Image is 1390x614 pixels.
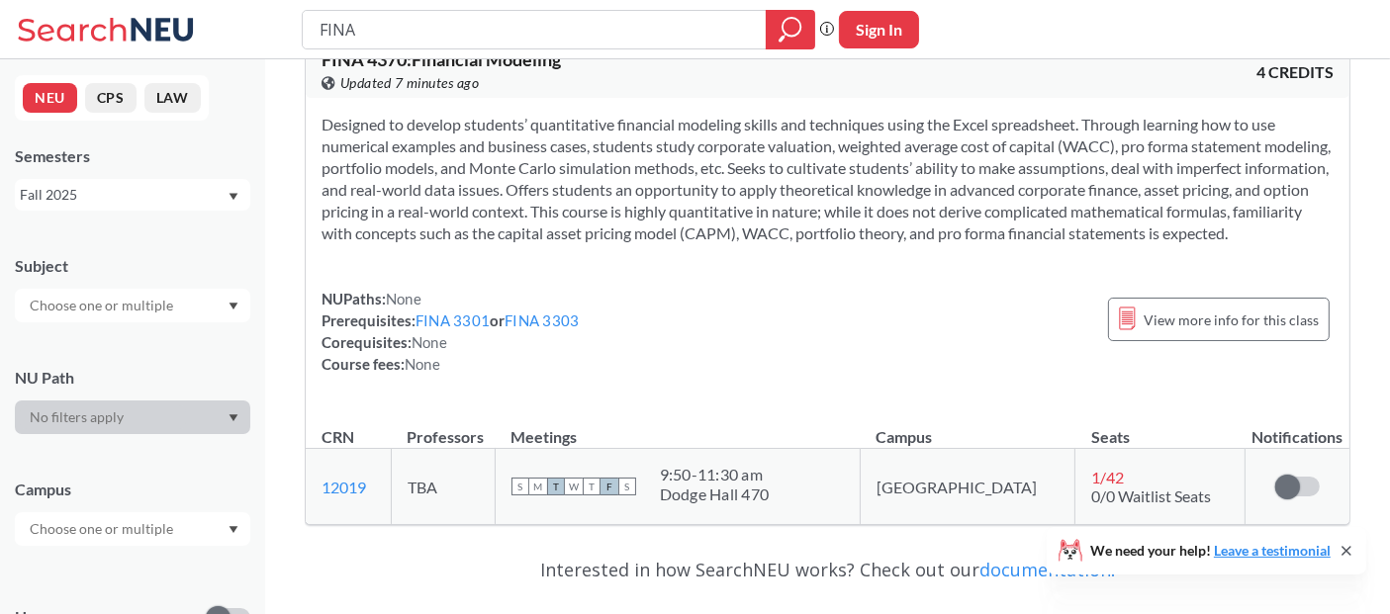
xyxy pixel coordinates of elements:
svg: Dropdown arrow [229,526,238,534]
div: Fall 2025Dropdown arrow [15,179,250,211]
span: T [547,478,565,495]
th: Professors [391,406,495,449]
span: None [386,290,421,307]
div: NUPaths: Prerequisites: or Corequisites: Course fees: [322,288,580,375]
input: Class, professor, course number, "phrase" [318,13,752,46]
a: Leave a testimonial [1214,542,1331,559]
span: None [405,355,440,373]
div: Interested in how SearchNEU works? Check out our [305,541,1350,598]
td: TBA [391,449,495,525]
div: NU Path [15,367,250,389]
div: Dropdown arrow [15,512,250,546]
a: documentation! [979,558,1115,581]
svg: magnifying glass [779,16,802,44]
div: Dropdown arrow [15,400,250,434]
span: We need your help! [1090,544,1331,558]
td: [GEOGRAPHIC_DATA] [860,449,1074,525]
input: Choose one or multiple [20,517,186,541]
button: CPS [85,83,137,113]
span: 1 / 42 [1091,468,1124,486]
a: 12019 [322,478,366,496]
span: View more info for this class [1144,307,1319,332]
th: Meetings [495,406,860,449]
span: 0/0 Waitlist Seats [1091,486,1211,505]
span: FINA 4370 : Financial Modeling [322,48,561,70]
div: Dodge Hall 470 [660,484,770,504]
div: Fall 2025 [20,184,227,206]
button: Sign In [839,11,919,48]
th: Seats [1075,406,1246,449]
div: Campus [15,479,250,500]
svg: Dropdown arrow [229,414,238,422]
div: Semesters [15,145,250,167]
span: W [565,478,583,495]
input: Choose one or multiple [20,294,186,317]
svg: Dropdown arrow [229,303,238,310]
span: M [529,478,547,495]
div: Subject [15,255,250,277]
div: CRN [322,426,354,448]
th: Campus [860,406,1074,449]
th: Notifications [1246,406,1350,449]
span: None [412,333,447,351]
span: 4 CREDITS [1256,61,1334,83]
div: Dropdown arrow [15,289,250,322]
div: magnifying glass [766,10,815,49]
span: F [601,478,618,495]
span: Updated 7 minutes ago [340,72,480,94]
section: Designed to develop students’ quantitative financial modeling skills and techniques using the Exc... [322,114,1334,244]
svg: Dropdown arrow [229,193,238,201]
button: LAW [144,83,201,113]
span: S [511,478,529,495]
a: FINA 3303 [505,311,579,329]
span: S [618,478,636,495]
a: FINA 3301 [416,311,490,329]
div: 9:50 - 11:30 am [660,465,770,484]
button: NEU [23,83,77,113]
span: T [583,478,601,495]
